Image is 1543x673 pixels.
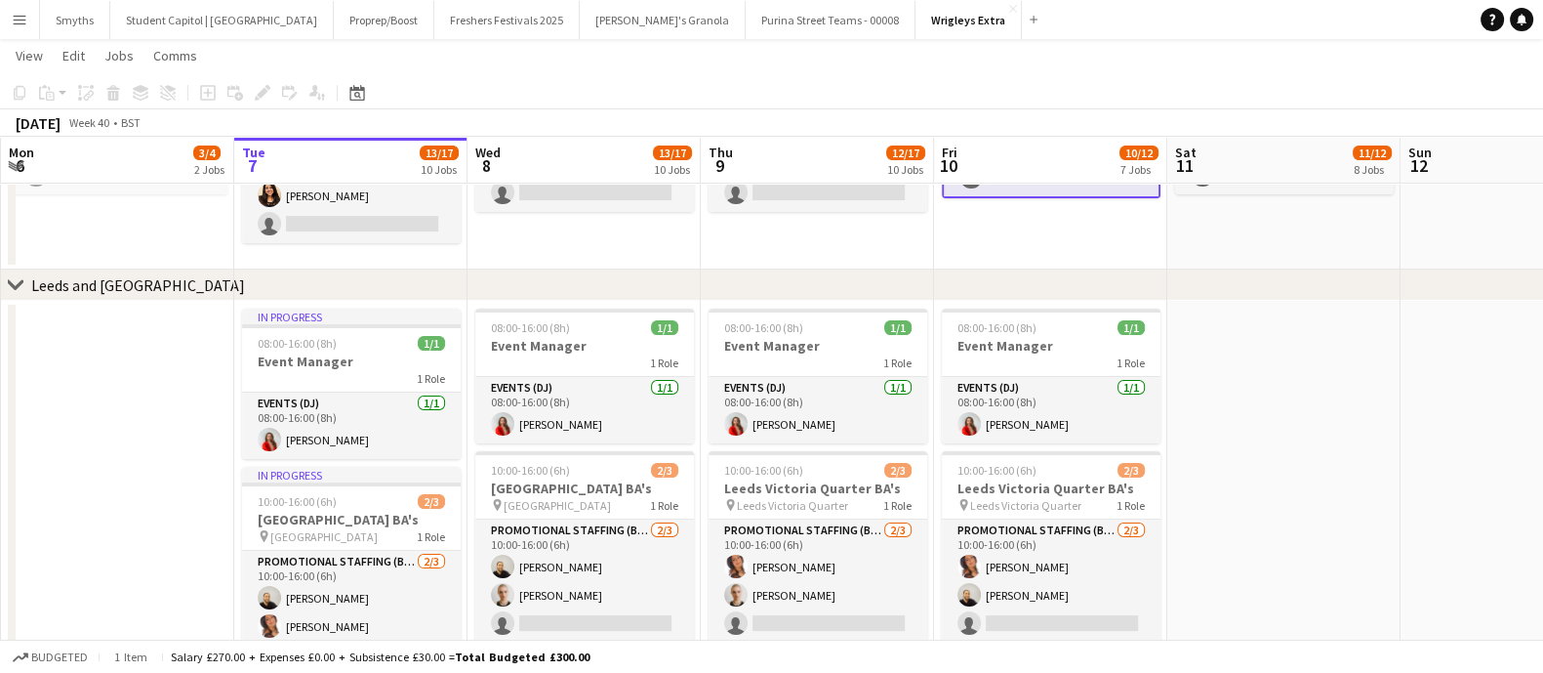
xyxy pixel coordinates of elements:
span: 13/17 [420,146,459,160]
span: 7 [239,154,265,177]
app-card-role: Events (DJ)1/108:00-16:00 (8h)[PERSON_NAME] [709,377,927,443]
div: In progress [242,467,461,483]
span: 1/1 [651,320,678,335]
span: Fri [942,144,957,161]
span: 1 Role [650,356,678,370]
a: View [8,43,51,68]
app-card-role: Events (DJ)1/108:00-16:00 (8h)[PERSON_NAME] [942,377,1160,443]
span: Leeds Victoria Quarter [737,498,848,513]
span: 11 [1172,154,1197,177]
app-job-card: In progress08:00-16:00 (8h)1/1Event Manager1 RoleEvents (DJ)1/108:00-16:00 (8h)[PERSON_NAME] [242,309,461,459]
button: Freshers Festivals 2025 [434,1,580,39]
div: 2 Jobs [194,162,224,177]
span: 2/3 [1117,463,1145,478]
span: Thu [709,144,733,161]
h3: [GEOGRAPHIC_DATA] BA's [242,511,461,528]
a: Edit [55,43,93,68]
span: 12/17 [886,146,925,160]
span: Jobs [104,47,134,64]
app-job-card: 08:00-16:00 (8h)1/1Event Manager1 RoleEvents (DJ)1/108:00-16:00 (8h)[PERSON_NAME] [709,309,927,443]
span: 10:00-16:00 (6h) [491,463,570,478]
div: 7 Jobs [1120,162,1157,177]
button: Wrigleys Extra [915,1,1022,39]
span: 6 [6,154,34,177]
h3: Event Manager [242,353,461,370]
span: 13/17 [653,146,692,160]
span: Sat [1175,144,1197,161]
span: 3/4 [193,146,221,160]
div: 10 Jobs [887,162,924,177]
button: Student Capitol | [GEOGRAPHIC_DATA] [110,1,334,39]
a: Jobs [97,43,142,68]
div: Salary £270.00 + Expenses £0.00 + Subsistence £30.00 = [171,650,589,664]
span: 1 Role [417,371,445,386]
a: Comms [145,43,205,68]
span: 9 [706,154,733,177]
div: 08:00-16:00 (8h)1/1Event Manager1 RoleEvents (DJ)1/108:00-16:00 (8h)[PERSON_NAME] [942,309,1160,443]
span: 10/12 [1119,146,1158,160]
h3: Leeds Victoria Quarter BA's [942,480,1160,497]
span: [GEOGRAPHIC_DATA] [270,529,378,544]
app-card-role: Promotional Staffing (Brand Ambassadors)2/310:00-16:00 (6h)[PERSON_NAME][PERSON_NAME] [475,520,694,643]
span: 12 [1405,154,1432,177]
span: 1 Role [1117,498,1145,513]
h3: Event Manager [709,337,927,355]
div: Leeds and [GEOGRAPHIC_DATA] [31,275,245,295]
app-job-card: 10:00-16:00 (6h)2/3Leeds Victoria Quarter BA's Leeds Victoria Quarter1 RolePromotional Staffing (... [942,451,1160,643]
app-card-role: Promotional Staffing (Brand Ambassadors)2/310:00-16:00 (6h)[PERSON_NAME][PERSON_NAME] [709,520,927,643]
button: Purina Street Teams - 00008 [746,1,915,39]
span: Tue [242,144,265,161]
span: 2/3 [418,494,445,509]
span: 10:00-16:00 (6h) [957,463,1036,478]
div: 10 Jobs [654,162,691,177]
h3: Leeds Victoria Quarter BA's [709,480,927,497]
span: Mon [9,144,34,161]
span: 1 Role [883,356,912,370]
app-job-card: 08:00-16:00 (8h)1/1Event Manager1 RoleEvents (DJ)1/108:00-16:00 (8h)[PERSON_NAME] [475,309,694,443]
span: 08:00-16:00 (8h) [957,320,1036,335]
h3: Event Manager [475,337,694,355]
span: 1 Role [650,498,678,513]
span: Leeds Victoria Quarter [970,498,1081,513]
span: 1/1 [418,336,445,351]
span: 11/12 [1353,146,1392,160]
span: 08:00-16:00 (8h) [491,320,570,335]
span: 1/1 [884,320,912,335]
span: [GEOGRAPHIC_DATA] [504,498,611,513]
span: Sun [1408,144,1432,161]
span: 08:00-16:00 (8h) [258,336,337,351]
h3: [GEOGRAPHIC_DATA] BA's [475,480,694,497]
span: Edit [62,47,85,64]
span: 1 Role [417,529,445,544]
span: 10:00-16:00 (6h) [724,463,803,478]
div: In progress [242,309,461,324]
span: 10:00-16:00 (6h) [258,494,337,509]
span: 10 [939,154,957,177]
span: 1 item [107,650,154,664]
app-card-role: Events (DJ)1/108:00-16:00 (8h)[PERSON_NAME] [475,377,694,443]
span: 1/1 [1117,320,1145,335]
app-job-card: 10:00-16:00 (6h)2/3[GEOGRAPHIC_DATA] BA's [GEOGRAPHIC_DATA]1 RolePromotional Staffing (Brand Amba... [475,451,694,643]
span: Wed [475,144,501,161]
span: Total Budgeted £300.00 [455,650,589,664]
div: 10 Jobs [421,162,458,177]
span: 2/3 [651,463,678,478]
button: Smyths [40,1,110,39]
app-job-card: 10:00-16:00 (6h)2/3Leeds Victoria Quarter BA's Leeds Victoria Quarter1 RolePromotional Staffing (... [709,451,927,643]
button: [PERSON_NAME]'s Granola [580,1,746,39]
span: Budgeted [31,651,88,664]
div: [DATE] [16,113,61,133]
div: 8 Jobs [1354,162,1391,177]
span: View [16,47,43,64]
span: Week 40 [64,115,113,130]
span: 1 Role [1117,356,1145,370]
span: Comms [153,47,197,64]
button: Proprep/Boost [334,1,434,39]
button: Budgeted [10,647,91,668]
h3: Event Manager [942,337,1160,355]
